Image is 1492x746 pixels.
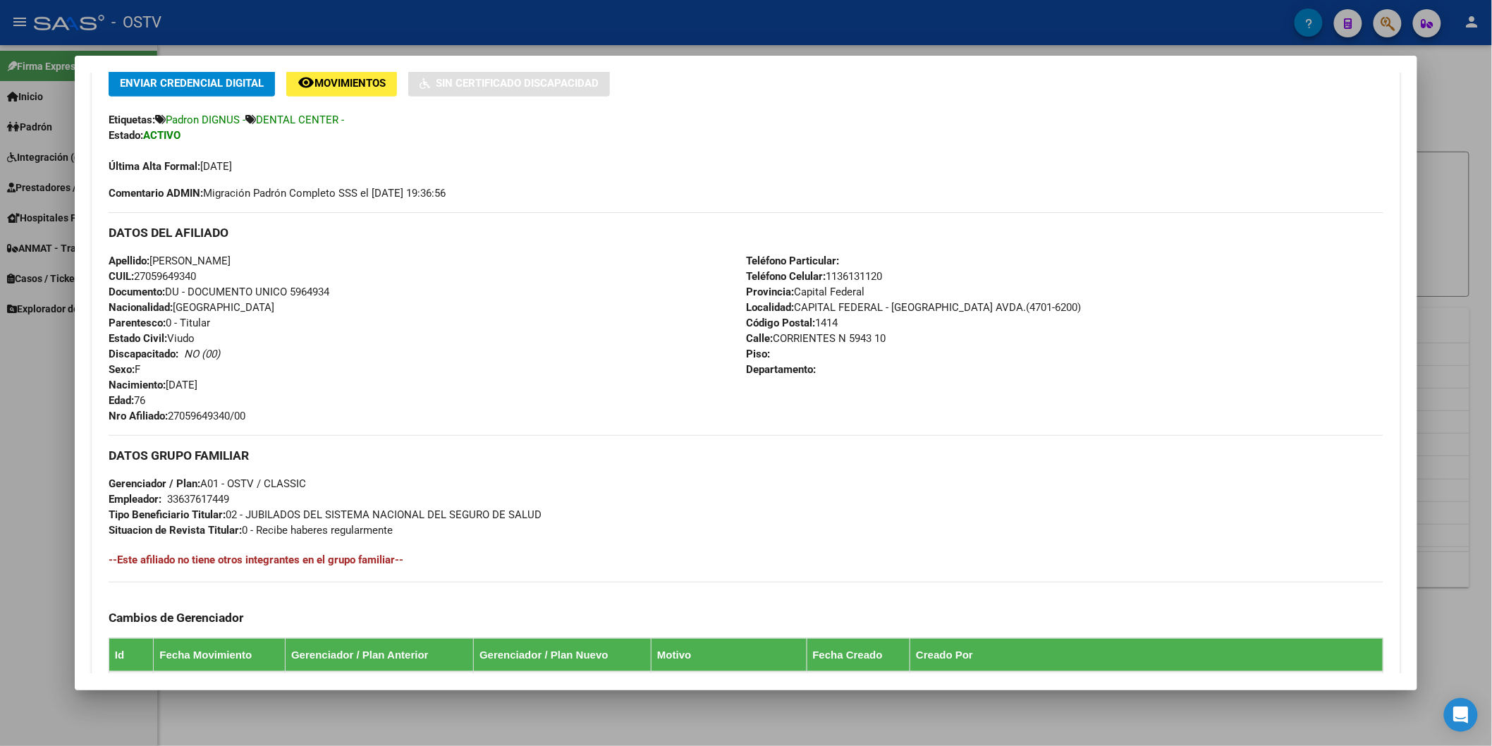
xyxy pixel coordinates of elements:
[109,332,195,345] span: Viudo
[746,332,773,345] strong: Calle:
[474,671,652,699] td: ( )
[184,348,220,360] i: NO (00)
[746,332,886,345] span: CORRIENTES N 5943 10
[298,74,314,91] mat-icon: remove_red_eye
[910,638,1383,671] th: Creado Por
[109,187,203,200] strong: Comentario ADMIN:
[746,348,770,360] strong: Piso:
[109,524,393,537] span: 0 - Recibe haberes regularmente
[109,114,155,126] strong: Etiquetas:
[1444,698,1478,732] div: Open Intercom Messenger
[109,477,200,490] strong: Gerenciador / Plan:
[109,301,274,314] span: [GEOGRAPHIC_DATA]
[746,363,816,376] strong: Departamento:
[143,129,181,142] strong: ACTIVO
[109,394,134,407] strong: Edad:
[109,363,135,376] strong: Sexo:
[109,508,226,521] strong: Tipo Beneficiario Titular:
[109,332,167,345] strong: Estado Civil:
[109,160,200,173] strong: Última Alta Formal:
[109,638,154,671] th: Id
[166,114,245,126] span: Padron DIGNUS -
[109,410,245,422] span: 27059649340/00
[807,671,910,699] td: [DATE]
[746,317,815,329] strong: Código Postal:
[436,78,599,90] span: Sin Certificado Discapacidad
[109,363,140,376] span: F
[92,47,1400,733] div: Datos de Empadronamiento
[746,301,794,314] strong: Localidad:
[109,286,329,298] span: DU - DOCUMENTO UNICO 5964934
[910,671,1383,699] td: [PERSON_NAME] - [PERSON_NAME][EMAIL_ADDRESS][DOMAIN_NAME]
[109,610,1383,625] h3: Cambios de Gerenciador
[474,638,652,671] th: Gerenciador / Plan Nuevo
[746,317,838,329] span: 1414
[154,638,286,671] th: Fecha Movimiento
[154,671,286,699] td: [DATE]
[408,70,610,96] button: Sin Certificado Discapacidad
[746,255,839,267] strong: Teléfono Particular:
[314,78,386,90] span: Movimientos
[109,671,154,699] td: 1796
[652,671,807,699] td: Ingreso de Plan Classic
[109,270,196,283] span: 27059649340
[286,671,474,699] td: ( )
[109,301,173,314] strong: Nacionalidad:
[109,317,166,329] strong: Parentesco:
[746,286,794,298] strong: Provincia:
[746,286,864,298] span: Capital Federal
[109,394,145,407] span: 76
[109,508,542,521] span: 02 - JUBILADOS DEL SISTEMA NACIONAL DEL SEGURO DE SALUD
[109,448,1383,463] h3: DATOS GRUPO FAMILIAR
[746,270,826,283] strong: Teléfono Celular:
[109,317,210,329] span: 0 - Titular
[109,270,134,283] strong: CUIL:
[109,379,197,391] span: [DATE]
[109,255,231,267] span: [PERSON_NAME]
[109,185,446,201] span: Migración Padrón Completo SSS el [DATE] 19:36:56
[109,255,149,267] strong: Apellido:
[746,301,1081,314] span: CAPITAL FEDERAL - [GEOGRAPHIC_DATA] AVDA.(4701-6200)
[286,638,474,671] th: Gerenciador / Plan Anterior
[109,410,168,422] strong: Nro Afiliado:
[286,70,397,96] button: Movimientos
[109,348,178,360] strong: Discapacitado:
[109,160,232,173] span: [DATE]
[120,78,264,90] span: Enviar Credencial Digital
[652,638,807,671] th: Motivo
[109,129,143,142] strong: Estado:
[746,270,882,283] span: 1136131120
[109,524,242,537] strong: Situacion de Revista Titular:
[109,379,166,391] strong: Nacimiento:
[109,70,275,96] button: Enviar Credencial Digital
[109,225,1383,240] h3: DATOS DEL AFILIADO
[109,493,161,506] strong: Empleador:
[109,286,165,298] strong: Documento:
[256,114,344,126] span: DENTAL CENTER -
[167,491,229,507] div: 33637617449
[807,638,910,671] th: Fecha Creado
[109,477,306,490] span: A01 - OSTV / CLASSIC
[109,552,1383,568] h4: --Este afiliado no tiene otros integrantes en el grupo familiar--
